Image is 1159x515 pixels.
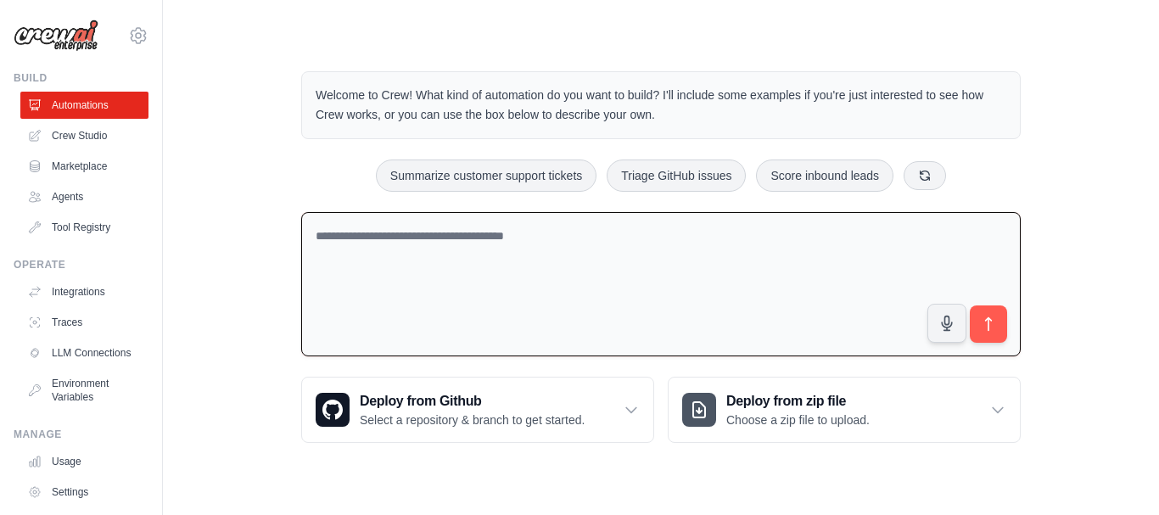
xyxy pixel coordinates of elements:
h3: Deploy from zip file [726,391,870,411]
div: Manage [14,428,148,441]
button: Summarize customer support tickets [376,160,596,192]
p: Choose a zip file to upload. [726,411,870,428]
div: Build [14,71,148,85]
h3: Create an automation [835,382,1098,405]
button: Score inbound leads [756,160,893,192]
h3: Deploy from Github [360,391,585,411]
p: Describe the automation you want to build, select an example option, or use the microphone to spe... [835,411,1098,467]
a: Crew Studio [20,122,148,149]
div: Operate [14,258,148,271]
a: Agents [20,183,148,210]
a: Automations [20,92,148,119]
iframe: Chat Widget [1074,434,1159,515]
a: Marketplace [20,153,148,180]
a: Environment Variables [20,370,148,411]
a: Traces [20,309,148,336]
span: Step 1 [848,363,882,376]
a: LLM Connections [20,339,148,367]
a: Settings [20,479,148,506]
button: Close walkthrough [1107,360,1120,372]
a: Integrations [20,278,148,305]
img: Logo [14,20,98,52]
button: Triage GitHub issues [607,160,746,192]
a: Tool Registry [20,214,148,241]
a: Usage [20,448,148,475]
p: Welcome to Crew! What kind of automation do you want to build? I'll include some examples if you'... [316,86,1006,125]
p: Select a repository & branch to get started. [360,411,585,428]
